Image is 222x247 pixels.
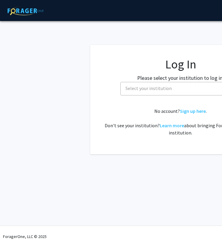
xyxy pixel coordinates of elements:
[180,108,206,114] a: Sign up here
[160,122,184,128] a: Learn more about bringing ForagerOne to your institution
[125,85,172,91] span: Select your institution
[5,6,47,15] img: ForagerOne Logo
[3,226,47,247] div: ForagerOne, LLC © 2025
